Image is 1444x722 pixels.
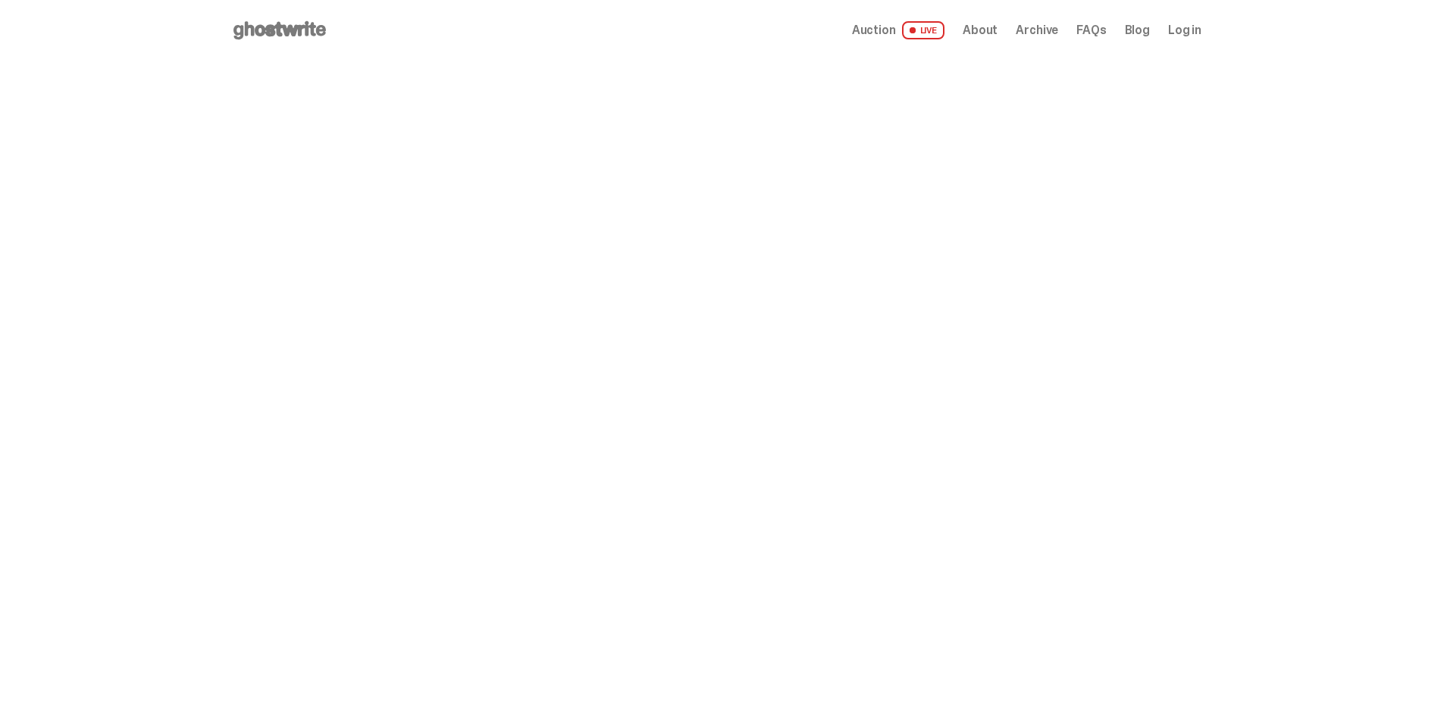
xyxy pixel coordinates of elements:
a: About [963,24,998,36]
a: Blog [1125,24,1150,36]
span: LIVE [902,21,945,39]
a: Auction LIVE [852,21,944,39]
a: Log in [1168,24,1201,36]
a: Archive [1016,24,1058,36]
a: FAQs [1076,24,1106,36]
span: Auction [852,24,896,36]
